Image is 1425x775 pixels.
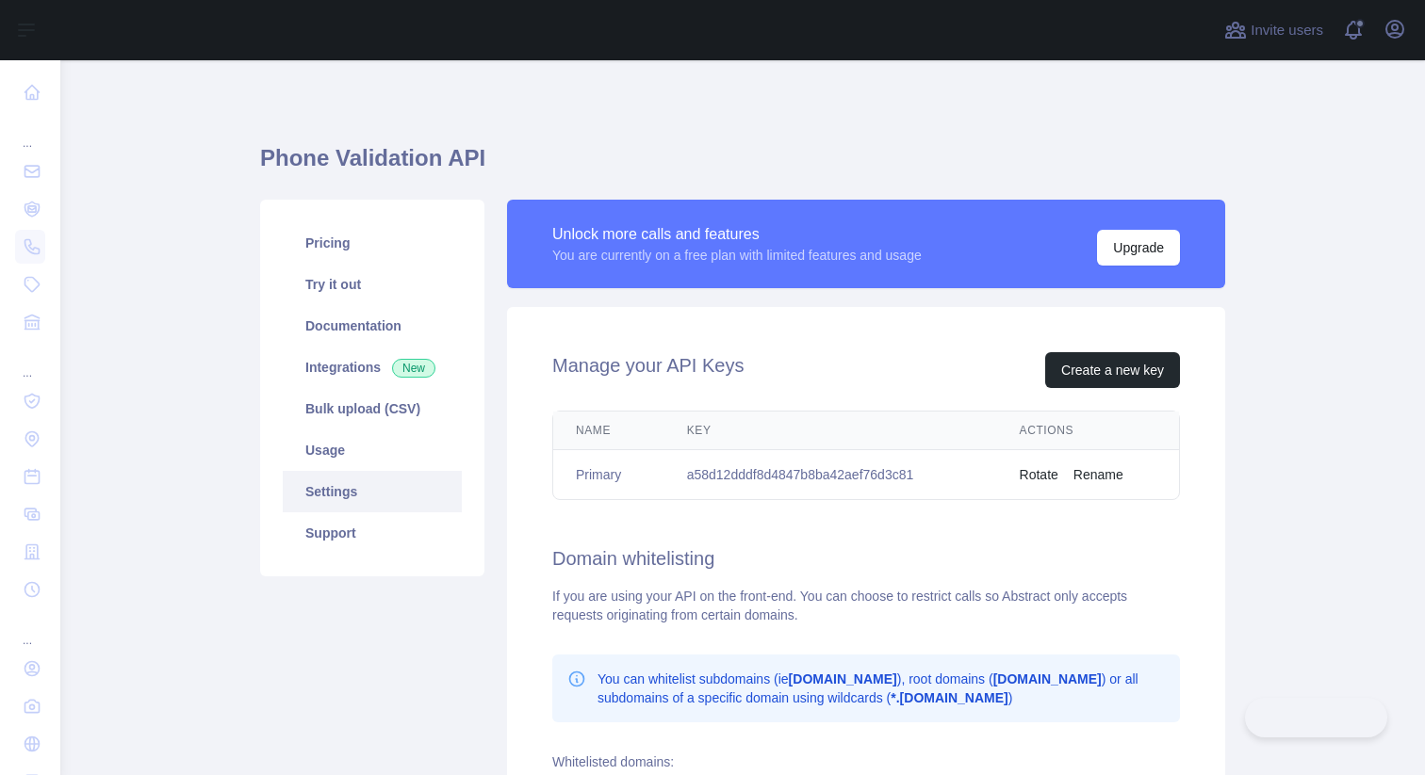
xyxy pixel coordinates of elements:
[993,671,1102,686] b: [DOMAIN_NAME]
[260,143,1225,188] h1: Phone Validation API
[283,388,462,429] a: Bulk upload (CSV)
[15,343,45,380] div: ...
[283,347,462,388] a: Integrations New
[283,471,462,512] a: Settings
[283,512,462,554] a: Support
[1245,698,1387,737] iframe: Toggle Customer Support
[553,450,664,500] td: Primary
[789,671,897,686] b: [DOMAIN_NAME]
[1220,15,1327,45] button: Invite users
[283,222,462,264] a: Pricing
[1097,230,1180,266] button: Upgrade
[1020,465,1058,484] button: Rotate
[283,305,462,347] a: Documentation
[15,113,45,151] div: ...
[664,450,997,500] td: a58d12dddf8d4847b8ba42aef76d3c81
[598,670,1165,707] p: You can whitelist subdomains (ie ), root domains ( ) or all subdomains of a specific domain using...
[997,412,1179,450] th: Actions
[1045,352,1180,388] button: Create a new key
[552,545,1180,572] h2: Domain whitelisting
[552,352,744,388] h2: Manage your API Keys
[283,429,462,471] a: Usage
[283,264,462,305] a: Try it out
[1073,465,1123,484] button: Rename
[552,754,674,769] label: Whitelisted domains:
[1251,20,1323,41] span: Invite users
[553,412,664,450] th: Name
[552,587,1180,624] div: If you are using your API on the front-end. You can choose to restrict calls so Abstract only acc...
[891,690,1007,705] b: *.[DOMAIN_NAME]
[392,359,435,378] span: New
[552,223,922,246] div: Unlock more calls and features
[552,246,922,265] div: You are currently on a free plan with limited features and usage
[664,412,997,450] th: Key
[15,610,45,648] div: ...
